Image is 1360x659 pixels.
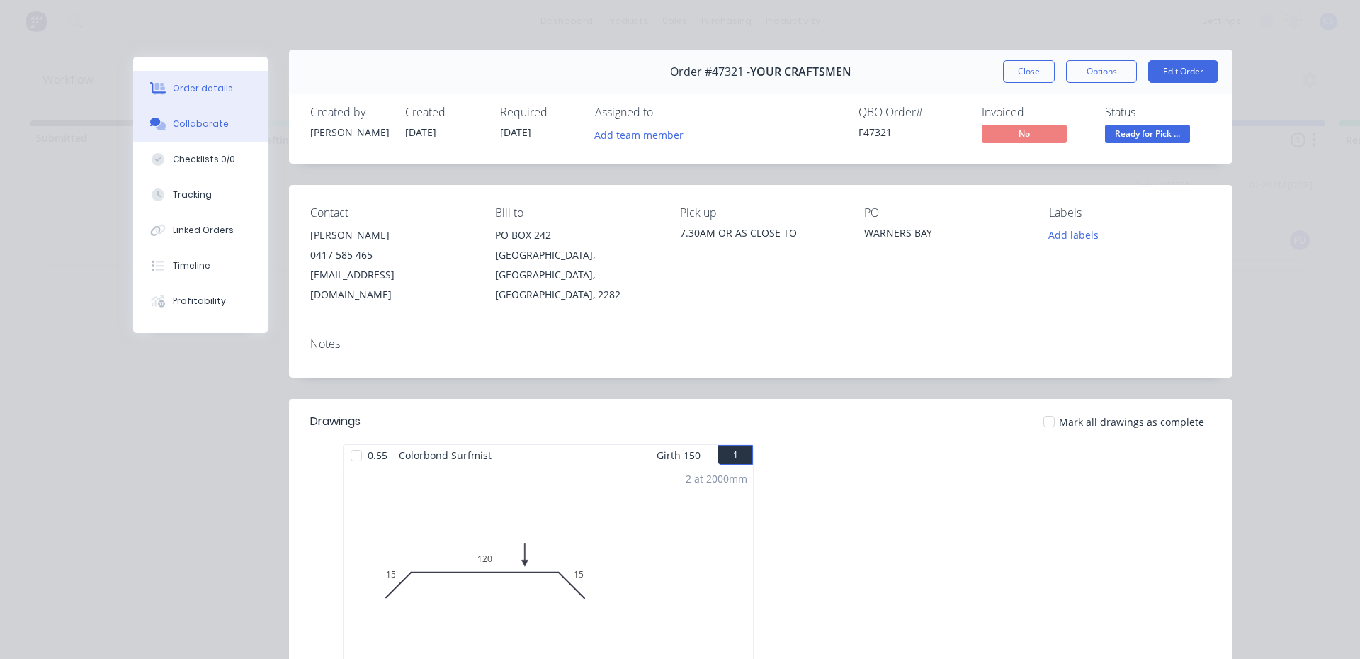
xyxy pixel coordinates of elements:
button: Profitability [133,283,268,319]
div: [PERSON_NAME]0417 585 465[EMAIL_ADDRESS][DOMAIN_NAME] [310,225,472,305]
div: Status [1105,106,1211,119]
div: Required [500,106,578,119]
div: Drawings [310,413,361,430]
div: Pick up [680,206,842,220]
span: Order #47321 - [670,65,750,79]
div: Created by [310,106,388,119]
div: PO [864,206,1026,220]
div: [PERSON_NAME] [310,225,472,245]
button: Ready for Pick ... [1105,125,1190,146]
div: [PERSON_NAME] [310,125,388,140]
button: Order details [133,71,268,106]
span: 0.55 [362,445,393,466]
div: 7.30AM OR AS CLOSE TO [680,225,842,240]
button: Tracking [133,177,268,213]
div: PO BOX 242 [495,225,657,245]
div: Notes [310,337,1211,351]
div: Assigned to [595,106,737,119]
button: Add team member [587,125,691,144]
button: Timeline [133,248,268,283]
div: Checklists 0/0 [173,153,235,166]
div: QBO Order # [858,106,965,119]
div: Contact [310,206,472,220]
span: [DATE] [405,125,436,139]
button: Add labels [1041,225,1106,244]
button: Options [1066,60,1137,83]
span: [DATE] [500,125,531,139]
span: YOUR CRAFTSMEN [750,65,851,79]
div: [EMAIL_ADDRESS][DOMAIN_NAME] [310,265,472,305]
div: Labels [1049,206,1211,220]
button: 1 [718,445,753,465]
button: Close [1003,60,1055,83]
button: Checklists 0/0 [133,142,268,177]
span: Colorbond Surfmist [393,445,497,466]
div: Bill to [495,206,657,220]
span: No [982,125,1067,142]
button: Linked Orders [133,213,268,248]
div: [GEOGRAPHIC_DATA], [GEOGRAPHIC_DATA], [GEOGRAPHIC_DATA], 2282 [495,245,657,305]
div: Linked Orders [173,224,234,237]
div: 0417 585 465 [310,245,472,265]
div: F47321 [858,125,965,140]
div: 2 at 2000mm [686,471,747,486]
div: PO BOX 242[GEOGRAPHIC_DATA], [GEOGRAPHIC_DATA], [GEOGRAPHIC_DATA], 2282 [495,225,657,305]
button: Add team member [595,125,691,144]
div: Tracking [173,188,212,201]
div: Order details [173,82,233,95]
div: Timeline [173,259,210,272]
span: Girth 150 [657,445,701,466]
div: WARNERS BAY [864,225,1026,245]
div: Collaborate [173,118,229,130]
span: Mark all drawings as complete [1059,415,1204,429]
span: Ready for Pick ... [1105,125,1190,142]
button: Collaborate [133,106,268,142]
button: Edit Order [1148,60,1218,83]
div: Invoiced [982,106,1088,119]
div: Profitability [173,295,226,308]
div: Created [405,106,483,119]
